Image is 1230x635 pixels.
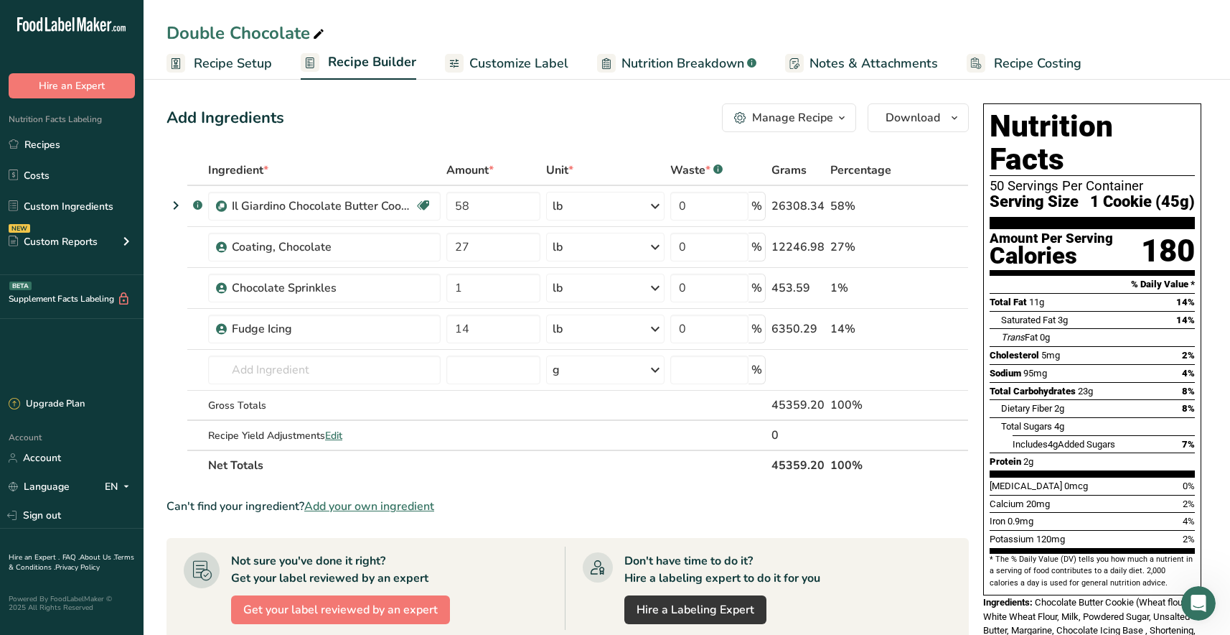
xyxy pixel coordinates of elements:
span: Protein [990,456,1021,467]
span: 14% [1176,297,1195,307]
th: Net Totals [205,450,769,480]
span: [MEDICAL_DATA] [990,481,1062,491]
img: Sub Recipe [216,201,227,212]
span: Serving Size [990,193,1079,211]
h1: Nutrition Facts [990,110,1195,176]
div: Amount Per Serving [990,232,1113,246]
div: 50 Servings Per Container [990,179,1195,193]
section: % Daily Value * [990,276,1195,293]
div: Double Chocolate [166,20,327,46]
span: Ingredient [208,162,268,179]
span: 0.9mg [1008,516,1033,527]
div: Chocolate Sprinkles [232,279,411,297]
div: 6350.29 [771,320,825,338]
div: Custom Reports [9,234,98,249]
span: 2% [1183,499,1195,509]
div: lb [553,238,563,256]
span: Grams [771,162,807,179]
button: Download [868,103,969,132]
button: Get your label reviewed by an expert [231,595,450,624]
span: 20mg [1026,499,1050,509]
span: Customize Label [469,54,568,73]
div: Recipe Yield Adjustments [208,428,441,443]
span: Recipe Setup [194,54,272,73]
span: 8% [1182,386,1195,397]
div: lb [553,320,563,338]
span: Ingredients: [983,597,1033,608]
span: 7% [1182,439,1195,450]
span: Iron [990,516,1005,527]
span: Total Carbohydrates [990,386,1076,397]
span: Edit [325,429,342,442]
button: Hire an Expert [9,73,135,98]
div: 453.59 [771,279,825,297]
a: Privacy Policy [55,562,100,573]
span: 2g [1023,456,1033,467]
span: 14% [1176,315,1195,325]
div: Don't have time to do it? Hire a labeling expert to do it for you [624,552,820,587]
div: Fudge Icing [232,320,411,338]
a: Recipe Costing [967,47,1081,80]
span: 23g [1078,386,1093,397]
div: 58% [830,198,901,215]
span: Total Fat [990,297,1027,307]
span: 0g [1040,332,1050,343]
input: Add Ingredient [208,356,441,384]
a: FAQ . [62,552,80,562]
span: 95mg [1023,368,1047,379]
div: 12246.98 [771,238,825,256]
a: Customize Label [445,47,568,80]
div: BETA [9,282,32,290]
a: About Us . [80,552,114,562]
div: g [553,361,560,379]
div: 100% [830,397,901,414]
a: Notes & Attachments [785,47,938,80]
div: Gross Totals [208,398,441,413]
span: Dietary Fiber [1001,403,1052,414]
span: Saturated Fat [1001,315,1056,325]
span: Total Sugars [1001,421,1052,432]
span: Includes Added Sugars [1013,439,1115,450]
span: Unit [546,162,573,179]
span: Download [886,109,940,126]
div: Il Giardino Chocolate Butter Cookie [232,198,411,215]
span: 2% [1182,350,1195,361]
div: Can't find your ingredient? [166,498,969,515]
span: Calcium [990,499,1024,509]
a: Recipe Builder [301,46,416,80]
span: Nutrition Breakdown [621,54,744,73]
span: 11g [1029,297,1044,307]
span: 2g [1054,403,1064,414]
div: 26308.34 [771,198,825,215]
span: 0% [1183,481,1195,491]
span: Fat [1001,332,1038,343]
span: Add your own ingredient [304,498,434,515]
span: Percentage [830,162,891,179]
div: NEW [9,224,30,233]
span: Potassium [990,534,1034,544]
span: 5mg [1041,350,1060,361]
th: 45359.20 [769,450,827,480]
div: Powered By FoodLabelMaker © 2025 All Rights Reserved [9,595,135,612]
span: 4% [1182,368,1195,379]
span: Recipe Costing [994,54,1081,73]
span: 1 Cookie (45g) [1090,193,1195,211]
div: Upgrade Plan [9,397,85,412]
div: EN [105,478,135,496]
span: 3g [1058,315,1068,325]
a: Nutrition Breakdown [597,47,756,80]
span: Cholesterol [990,350,1039,361]
div: 14% [830,320,901,338]
a: Hire a Labeling Expert [624,595,766,624]
div: lb [553,198,563,215]
div: 45359.20 [771,397,825,414]
span: 4g [1048,439,1058,450]
div: 0 [771,427,825,444]
span: Notes & Attachments [809,54,938,73]
div: Add Ingredients [166,106,284,130]
span: 2% [1183,534,1195,544]
div: Coating, Chocolate [232,238,411,256]
span: Sodium [990,368,1021,379]
a: Hire an Expert . [9,552,60,562]
iframe: Intercom live chat [1181,586,1216,621]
